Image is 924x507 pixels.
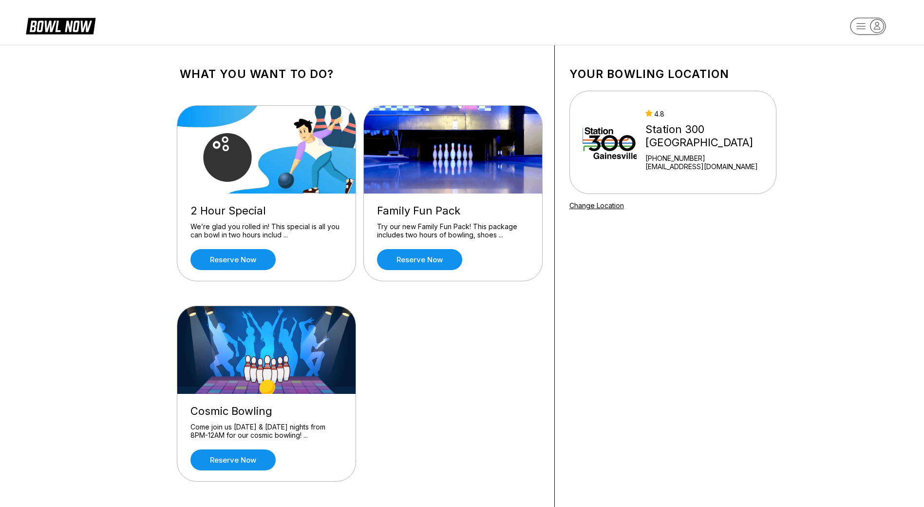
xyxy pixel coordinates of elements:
[569,201,624,210] a: Change Location
[645,123,772,149] div: Station 300 [GEOGRAPHIC_DATA]
[569,67,776,81] h1: Your bowling location
[177,106,357,194] img: 2 Hour Special
[177,306,357,394] img: Cosmic Bowling
[377,222,529,239] div: Try our new Family Fun Pack! This package includes two hours of bowling, shoes ...
[190,249,276,270] a: Reserve now
[190,449,276,470] a: Reserve now
[645,154,772,162] div: [PHONE_NUMBER]
[377,204,529,217] div: Family Fun Pack
[377,249,462,270] a: Reserve now
[645,162,772,171] a: [EMAIL_ADDRESS][DOMAIN_NAME]
[180,67,540,81] h1: What you want to do?
[190,405,342,418] div: Cosmic Bowling
[190,423,342,440] div: Come join us [DATE] & [DATE] nights from 8PM-12AM for our cosmic bowling! ...
[583,106,637,179] img: Station 300 Gainesville
[645,110,772,118] div: 4.8
[190,204,342,217] div: 2 Hour Special
[364,106,543,194] img: Family Fun Pack
[190,222,342,239] div: We’re glad you rolled in! This special is all you can bowl in two hours includ ...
